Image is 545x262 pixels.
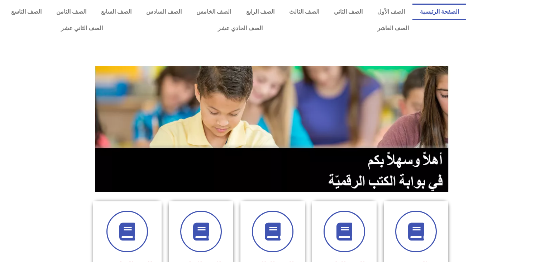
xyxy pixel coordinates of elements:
a: الصف السابع [94,4,139,20]
a: الصف الرابع [239,4,282,20]
a: الصف الثاني عشر [4,20,160,37]
a: الصف الأول [370,4,412,20]
a: الصف الثامن [49,4,94,20]
a: الصف السادس [139,4,189,20]
a: الصف العاشر [320,20,466,37]
a: الصف الثاني [326,4,370,20]
a: الصفحة الرئيسية [412,4,466,20]
a: الصف التاسع [4,4,49,20]
a: الصف الخامس [189,4,239,20]
a: الصف الحادي عشر [160,20,320,37]
a: الصف الثالث [282,4,326,20]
